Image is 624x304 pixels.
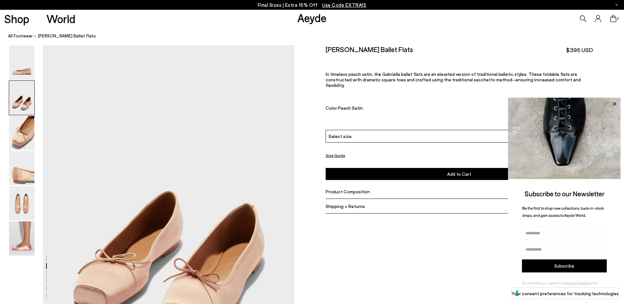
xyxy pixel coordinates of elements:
[522,281,565,285] span: By subscribing, you agree to our
[525,189,604,198] span: Subscribe to our Newsletter
[566,46,593,54] span: $395 USD
[322,2,366,8] span: Navigate to /collections/ss25-final-sizes
[512,290,619,297] label: Your consent preferences for tracking technologies
[9,221,34,256] img: Gabriella Satin Ballet Flats - Image 6
[326,203,365,209] span: Shipping + Returns
[617,17,620,21] span: 0
[565,281,590,285] a: Terms & Conditions
[258,1,367,9] p: Final Sizes | Extra 15% Off
[9,46,34,80] img: Gabriella Satin Ballet Flats - Image 1
[9,151,34,185] img: Gabriella Satin Ballet Flats - Image 4
[326,105,560,113] div: Color:
[522,206,604,218] span: Be the first to shop new collections, back-in-stock drops, and gain access to Aeyde World.
[9,186,34,220] img: Gabriella Satin Ballet Flats - Image 5
[8,27,624,45] nav: breadcrumb
[447,171,471,177] span: Add to Cart
[46,13,75,24] a: World
[338,105,363,111] span: Peach Satin
[329,133,352,140] span: Select size
[9,116,34,150] img: Gabriella Satin Ballet Flats - Image 3
[326,151,345,159] button: Size Guide
[4,13,29,24] a: Shop
[326,71,581,88] span: In timeless peach satin, the Gabriella ballet flats are an elevated version of traditional ballet...
[508,98,621,179] img: ca3f721fb6ff708a270709c41d776025.jpg
[297,11,327,24] a: Aeyde
[326,189,370,194] span: Product Composition
[326,168,593,180] button: Add to Cart
[610,15,617,22] a: 0
[326,45,413,53] h2: [PERSON_NAME] Ballet Flats
[38,33,96,39] span: [PERSON_NAME] Ballet Flats
[522,259,607,272] button: Subscribe
[512,288,619,299] button: Your consent preferences for tracking technologies
[8,33,33,39] a: All Footwear
[9,81,34,115] img: Gabriella Satin Ballet Flats - Image 2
